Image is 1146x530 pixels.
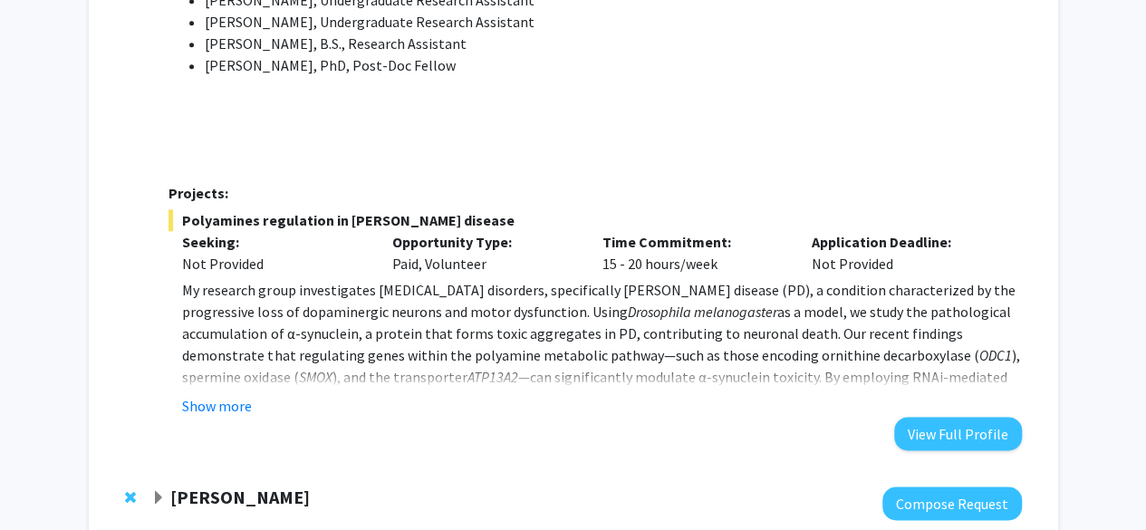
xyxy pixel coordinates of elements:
p: My research group investigates [MEDICAL_DATA] disorders, specifically [PERSON_NAME] disease (PD),... [182,279,1021,453]
em: ATP13A2 [467,368,517,386]
button: View Full Profile [894,417,1022,450]
div: Not Provided [798,231,1008,275]
em: SMOX [298,368,332,386]
strong: [PERSON_NAME] [170,486,310,508]
p: Application Deadline: [812,231,995,253]
li: [PERSON_NAME], Undergraduate Research Assistant [205,11,1021,33]
p: Opportunity Type: [392,231,575,253]
p: Seeking: [182,231,365,253]
em: Drosophila melanogaster [627,303,776,321]
div: 15 - 20 hours/week [588,231,798,275]
em: ODC1 [978,346,1011,364]
span: Remove Samuele Zilioli from bookmarks [125,490,136,505]
span: Polyamines regulation in [PERSON_NAME] disease [169,209,1021,231]
span: Expand Samuele Zilioli Bookmark [151,491,166,506]
button: Show more [182,395,252,417]
strong: Projects: [169,184,228,202]
div: Not Provided [182,253,365,275]
div: Paid, Volunteer [379,231,589,275]
li: [PERSON_NAME], PhD, Post-Doc Fellow [205,54,1021,76]
iframe: Chat [14,448,77,516]
button: Compose Request to Samuele Zilioli [882,487,1022,520]
li: [PERSON_NAME], B.S., Research Assistant [205,33,1021,54]
p: Time Commitment: [602,231,785,253]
